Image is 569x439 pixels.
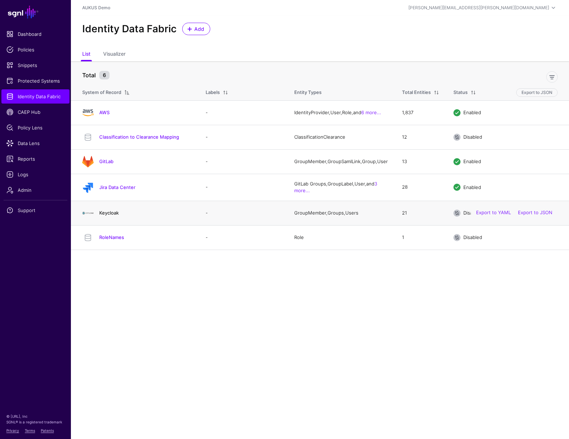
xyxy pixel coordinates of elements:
[6,155,65,162] span: Reports
[82,23,177,35] h2: Identity Data Fabric
[402,89,431,96] div: Total Entities
[6,413,65,419] p: © [URL], Inc
[287,149,395,174] td: GroupMember, GroupSamlLink, Group, User
[6,124,65,131] span: Policy Lens
[1,27,69,41] a: Dashboard
[395,100,446,125] td: 1,837
[99,110,110,115] a: AWS
[6,30,65,38] span: Dashboard
[199,225,287,250] td: -
[25,428,35,433] a: Terms
[82,107,94,118] img: svg+xml;base64,PHN2ZyB4bWxucz0iaHR0cDovL3d3dy53My5vcmcvMjAwMC9zdmciIHhtbG5zOnhsaW5rPSJodHRwOi8vd3...
[82,48,90,61] a: List
[1,167,69,182] a: Logs
[6,46,65,53] span: Policies
[395,149,446,174] td: 13
[6,419,65,425] p: SGNL® is a registered trademark
[518,210,552,216] a: Export to JSON
[463,134,482,140] span: Disabled
[82,89,121,96] div: System of Record
[6,109,65,116] span: CAEP Hub
[1,183,69,197] a: Admin
[463,234,482,240] span: Disabled
[194,25,205,33] span: Add
[1,74,69,88] a: Protected Systems
[408,5,549,11] div: [PERSON_NAME][EMAIL_ADDRESS][PERSON_NAME][DOMAIN_NAME]
[463,110,481,115] span: Enabled
[453,89,468,96] div: Status
[41,428,54,433] a: Patents
[199,125,287,149] td: -
[103,48,125,61] a: Visualizer
[1,105,69,119] a: CAEP Hub
[516,88,558,97] button: Export to JSON
[395,201,446,225] td: 21
[99,71,110,79] small: 6
[99,159,113,164] a: GitLab
[99,234,124,240] a: RoleNames
[1,152,69,166] a: Reports
[4,4,67,20] a: SGNL
[199,174,287,201] td: -
[6,428,19,433] a: Privacy
[294,89,322,95] span: Entity Types
[6,62,65,69] span: Snippets
[99,134,179,140] a: Classification to Clearance Mapping
[463,184,481,190] span: Enabled
[199,201,287,225] td: -
[6,93,65,100] span: Identity Data Fabric
[287,225,395,250] td: Role
[6,140,65,147] span: Data Lens
[82,182,94,193] img: svg+xml;base64,PHN2ZyBoZWlnaHQ9IjI1MDAiIHByZXNlcnZlQXNwZWN0UmF0aW89InhNaWRZTWlkIiB3aWR0aD0iMjUwMC...
[287,174,395,201] td: GitLab Groups, GroupLabel, User, and
[82,156,94,167] img: svg+xml;base64,PD94bWwgdmVyc2lvbj0iMS4wIiBlbmNvZGluZz0iVVRGLTgiPz4KPHN2ZyB2ZXJzaW9uPSIxLjEiIHhtbG...
[287,125,395,149] td: ClassificationClearance
[6,171,65,178] span: Logs
[1,89,69,104] a: Identity Data Fabric
[463,159,481,164] span: Enabled
[395,125,446,149] td: 12
[6,77,65,84] span: Protected Systems
[6,207,65,214] span: Support
[361,110,381,115] a: 6 more...
[99,184,135,190] a: Jira Data Center
[476,210,511,216] a: Export to YAML
[199,100,287,125] td: -
[287,100,395,125] td: IdentityProvider, User, Role, and
[1,121,69,135] a: Policy Lens
[82,72,96,79] strong: Total
[82,207,94,219] img: svg+xml;base64,PHN2ZyB4bWxucz0iaHR0cDovL3d3dy53My5vcmcvMjAwMC9zdmciIHdpZHRoPSI3MjkuNTc3IiBoZWlnaH...
[1,43,69,57] a: Policies
[6,187,65,194] span: Admin
[99,210,119,216] a: Keycloak
[1,58,69,72] a: Snippets
[1,136,69,150] a: Data Lens
[182,23,210,35] a: Add
[206,89,220,96] div: Labels
[82,5,110,10] a: AUKUS Demo
[395,225,446,250] td: 1
[199,149,287,174] td: -
[463,210,482,216] span: Disabled
[287,201,395,225] td: GroupMember, Groups, Users
[395,174,446,201] td: 28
